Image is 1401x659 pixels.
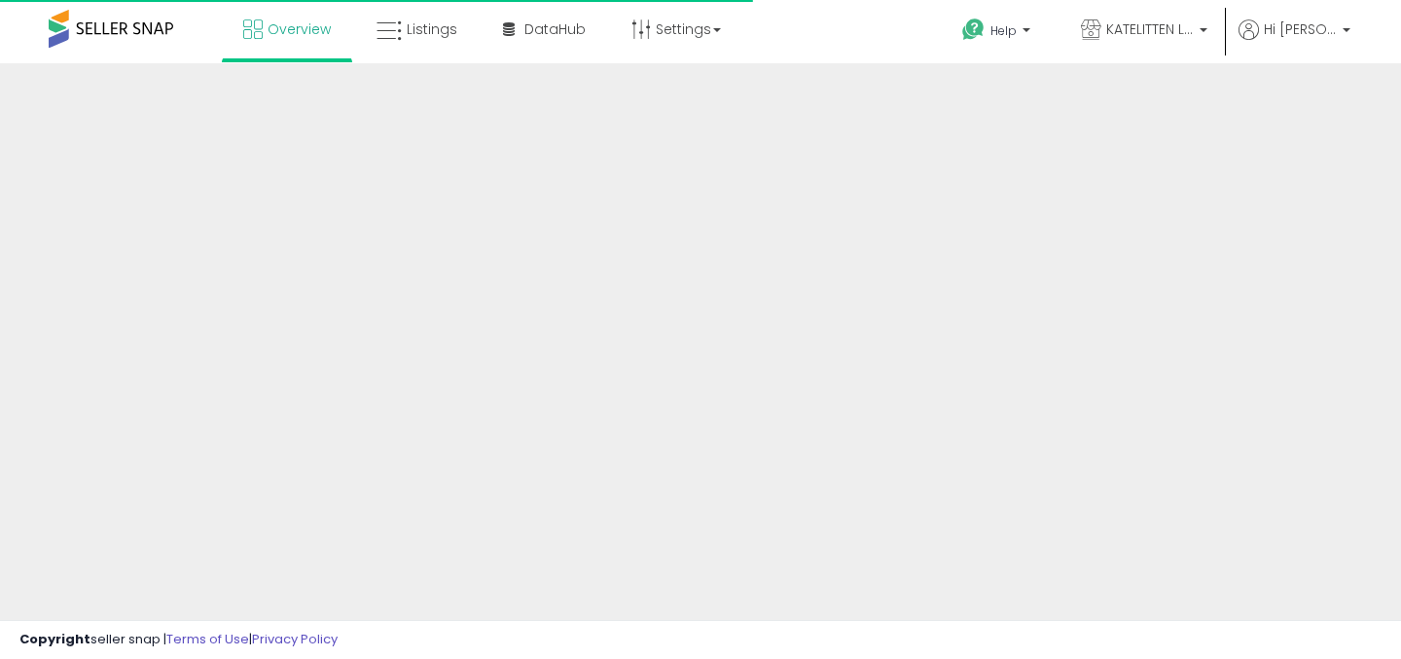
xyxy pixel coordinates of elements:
span: KATELITTEN LLC [1106,19,1194,39]
a: Help [947,3,1050,63]
span: Overview [268,19,331,39]
a: Hi [PERSON_NAME] [1239,19,1350,63]
span: Hi [PERSON_NAME] [1264,19,1337,39]
span: Listings [407,19,457,39]
strong: Copyright [19,630,90,648]
i: Get Help [961,18,986,42]
a: Privacy Policy [252,630,338,648]
a: Terms of Use [166,630,249,648]
div: seller snap | | [19,631,338,649]
span: Help [990,22,1017,39]
span: DataHub [524,19,586,39]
